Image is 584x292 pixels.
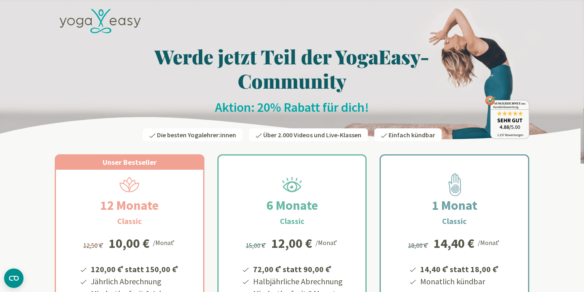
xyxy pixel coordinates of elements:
h3: Classic [442,215,467,227]
h2: 6 Monate [247,196,337,215]
h2: Aktion: 20% Rabatt für dich! [55,99,529,115]
div: /Monat [153,237,176,247]
h2: 1 Monat [412,196,497,215]
li: Halbjährliche Abrechnung [252,275,343,288]
li: 14,40 € statt 18,00 € [419,262,500,275]
h3: Classic [280,215,305,227]
h3: Classic [117,215,142,227]
img: ausgezeichnet_badge.png [485,96,529,139]
div: /Monat [478,237,501,247]
span: 15,00 € [246,241,267,249]
button: CMP-Widget öffnen [4,269,24,288]
div: /Monat [316,237,339,247]
span: 18,00 € [408,241,429,249]
span: Die besten Yogalehrer:innen [157,131,236,139]
div: 12,00 € [271,237,312,250]
li: 72,00 € statt 90,00 € [252,262,343,275]
span: Über 2.000 Videos und Live-Klassen [263,131,361,139]
li: Jährlich Abrechnung [90,275,180,288]
h1: Werde jetzt Teil der YogaEasy-Community [55,44,529,93]
li: 120,00 € statt 150,00 € [90,262,180,275]
span: Einfach kündbar [389,131,435,139]
div: 14,40 € [434,237,474,250]
h2: 12 Monate [81,196,178,215]
span: Unser Bestseller [103,158,157,167]
div: 10,00 € [109,237,150,250]
span: 12,50 € [83,241,105,249]
li: Monatlich kündbar [419,275,500,288]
